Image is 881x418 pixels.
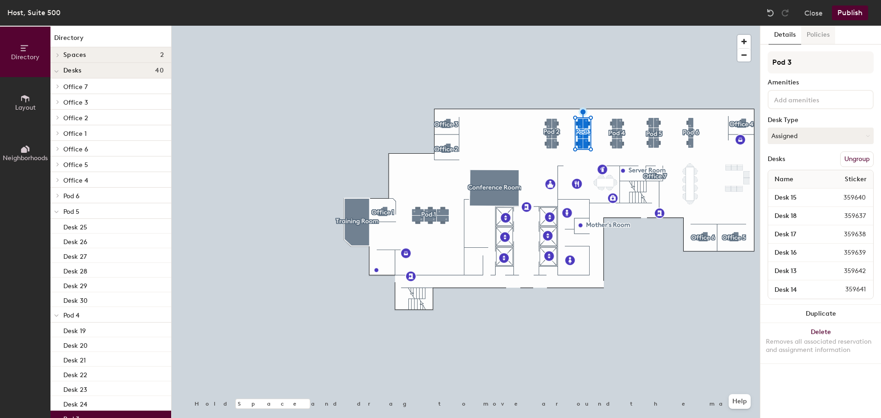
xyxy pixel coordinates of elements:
[822,248,871,258] span: 359639
[63,67,81,74] span: Desks
[63,192,79,200] span: Pod 6
[772,94,855,105] input: Add amenities
[63,324,86,335] p: Desk 19
[770,265,822,278] input: Unnamed desk
[11,53,39,61] span: Directory
[770,246,822,259] input: Unnamed desk
[63,99,88,106] span: Office 3
[822,229,871,240] span: 359638
[821,193,871,203] span: 359640
[801,26,835,45] button: Policies
[822,211,871,221] span: 359637
[832,6,868,20] button: Publish
[823,284,871,295] span: 359641
[804,6,823,20] button: Close
[770,191,821,204] input: Unnamed desk
[766,338,875,354] div: Removes all associated reservation and assignment information
[63,265,87,275] p: Desk 28
[781,8,790,17] img: Redo
[15,104,36,111] span: Layout
[63,51,86,59] span: Spaces
[63,83,88,91] span: Office 7
[63,383,87,394] p: Desk 23
[7,7,61,18] div: Host, Suite 500
[840,151,874,167] button: Ungroup
[63,294,88,305] p: Desk 30
[63,398,87,408] p: Desk 24
[840,171,871,188] span: Sticker
[160,51,164,59] span: 2
[63,221,87,231] p: Desk 25
[63,130,87,138] span: Office 1
[63,368,87,379] p: Desk 22
[768,117,874,124] div: Desk Type
[50,33,171,47] h1: Directory
[155,67,164,74] span: 40
[766,8,775,17] img: Undo
[63,279,87,290] p: Desk 29
[63,208,79,216] span: Pod 5
[63,235,87,246] p: Desk 26
[63,177,88,184] span: Office 4
[63,145,88,153] span: Office 6
[822,266,871,276] span: 359642
[63,114,88,122] span: Office 2
[760,323,881,363] button: DeleteRemoves all associated reservation and assignment information
[63,250,87,261] p: Desk 27
[770,228,822,241] input: Unnamed desk
[769,26,801,45] button: Details
[768,79,874,86] div: Amenities
[63,312,79,319] span: Pod 4
[63,161,88,169] span: Office 5
[729,394,751,409] button: Help
[770,210,822,223] input: Unnamed desk
[63,339,88,350] p: Desk 20
[770,283,823,296] input: Unnamed desk
[768,128,874,144] button: Assigned
[3,154,48,162] span: Neighborhoods
[63,354,86,364] p: Desk 21
[770,171,798,188] span: Name
[768,156,785,163] div: Desks
[760,305,881,323] button: Duplicate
